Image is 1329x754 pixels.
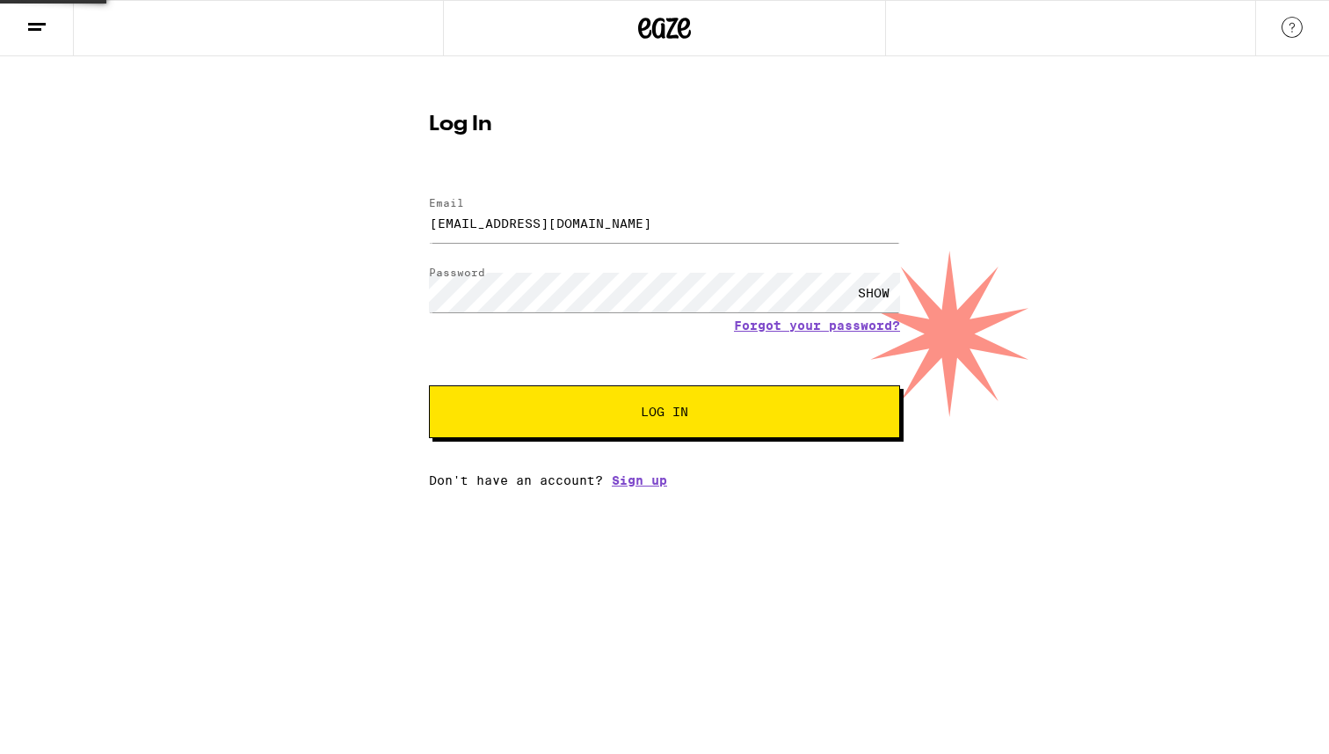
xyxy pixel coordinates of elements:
h1: Log In [429,114,900,135]
label: Email [429,197,464,209]
div: Don't have an account? [429,473,900,487]
iframe: Opens a widget where you can find more information [1216,701,1311,745]
a: Sign up [612,473,667,487]
span: Log In [641,406,688,418]
a: Forgot your password? [734,318,900,333]
input: Email [429,203,900,243]
label: Password [429,267,485,278]
button: Log In [429,385,900,438]
div: SHOW [847,273,900,312]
